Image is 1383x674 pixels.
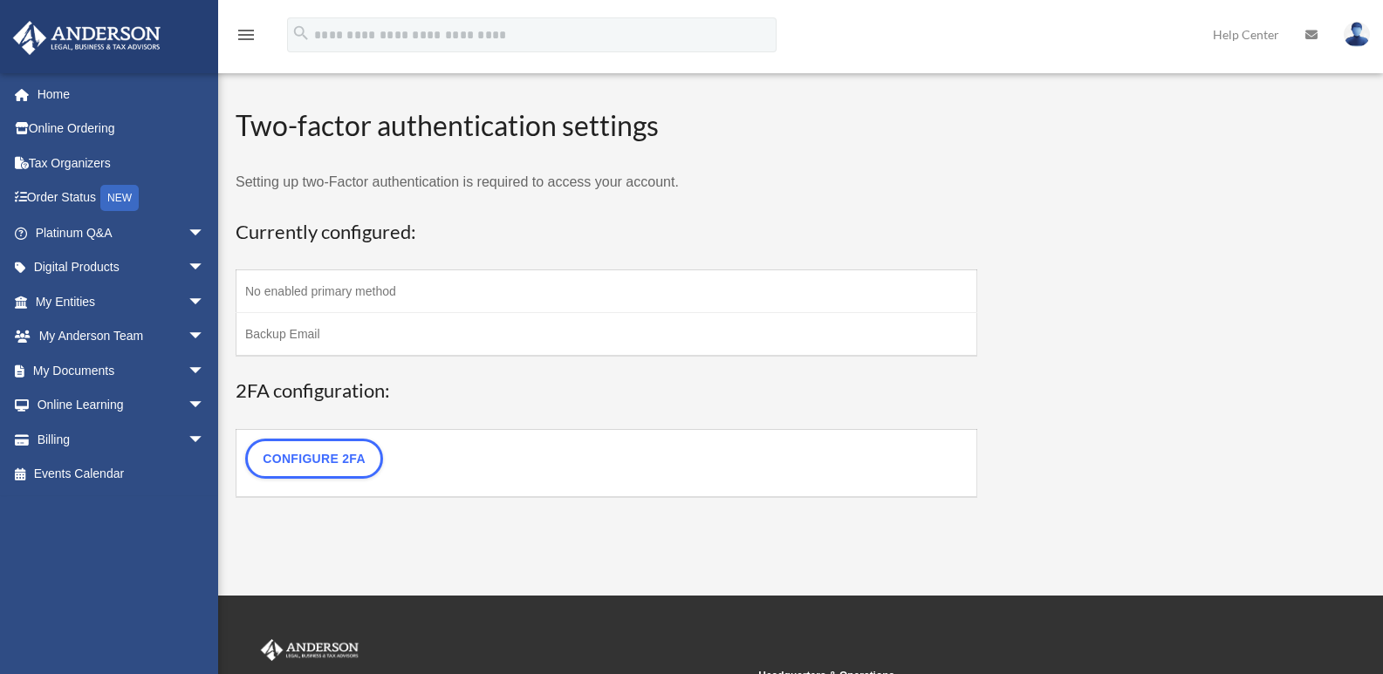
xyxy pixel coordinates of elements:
[188,319,223,355] span: arrow_drop_down
[12,353,231,388] a: My Documentsarrow_drop_down
[188,250,223,286] span: arrow_drop_down
[12,250,231,285] a: Digital Productsarrow_drop_down
[12,146,231,180] a: Tax Organizers
[12,215,231,250] a: Platinum Q&Aarrow_drop_down
[236,270,977,313] td: No enabled primary method
[12,77,231,112] a: Home
[188,215,223,251] span: arrow_drop_down
[100,185,139,211] div: NEW
[1344,22,1370,47] img: User Pic
[236,24,257,45] i: menu
[12,422,231,457] a: Billingarrow_drop_down
[257,639,362,662] img: Anderson Advisors Platinum Portal
[12,457,231,492] a: Events Calendar
[12,319,231,354] a: My Anderson Teamarrow_drop_down
[188,284,223,320] span: arrow_drop_down
[236,219,977,246] h3: Currently configured:
[188,353,223,389] span: arrow_drop_down
[291,24,311,43] i: search
[12,284,231,319] a: My Entitiesarrow_drop_down
[236,31,257,45] a: menu
[188,422,223,458] span: arrow_drop_down
[8,21,166,55] img: Anderson Advisors Platinum Portal
[236,378,977,405] h3: 2FA configuration:
[12,388,231,423] a: Online Learningarrow_drop_down
[236,170,977,194] p: Setting up two-Factor authentication is required to access your account.
[188,388,223,424] span: arrow_drop_down
[236,106,977,146] h2: Two-factor authentication settings
[245,439,383,479] a: Configure 2FA
[12,180,231,216] a: Order StatusNEW
[236,313,977,357] td: Backup Email
[12,112,231,146] a: Online Ordering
